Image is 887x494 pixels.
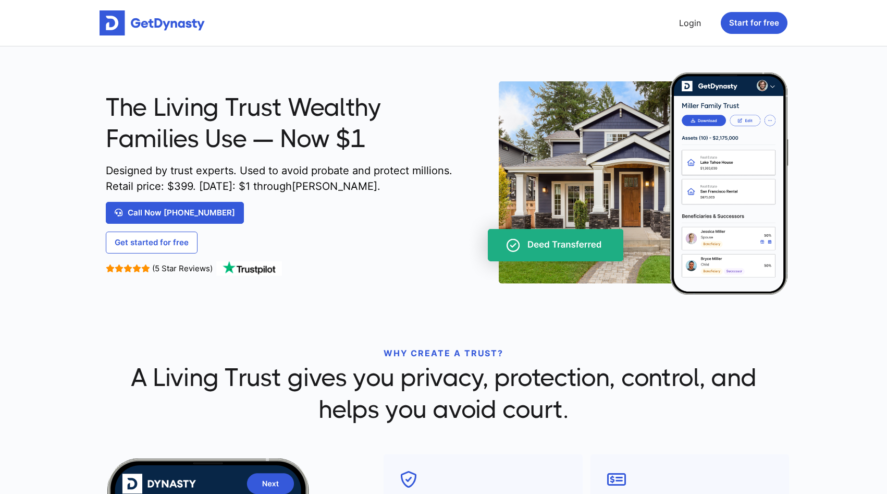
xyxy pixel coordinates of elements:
[152,263,213,273] span: (5 Star Reviews)
[106,362,781,425] span: A Living Trust gives you privacy, protection, control, and helps you avoid court.
[675,13,705,33] a: Login
[106,347,781,359] p: WHY CREATE A TRUST?
[100,10,205,35] img: Get started for free with Dynasty Trust Company
[465,73,789,295] img: trust-on-cellphone
[106,163,457,194] span: Designed by trust experts. Used to avoid probate and protect millions. Retail price: $ 399 . [DAT...
[106,232,198,254] a: Get started for free
[215,261,283,276] img: TrustPilot Logo
[106,202,244,224] a: Call Now [PHONE_NUMBER]
[106,92,457,155] span: The Living Trust Wealthy Families Use — Now $1
[721,12,787,34] button: Start for free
